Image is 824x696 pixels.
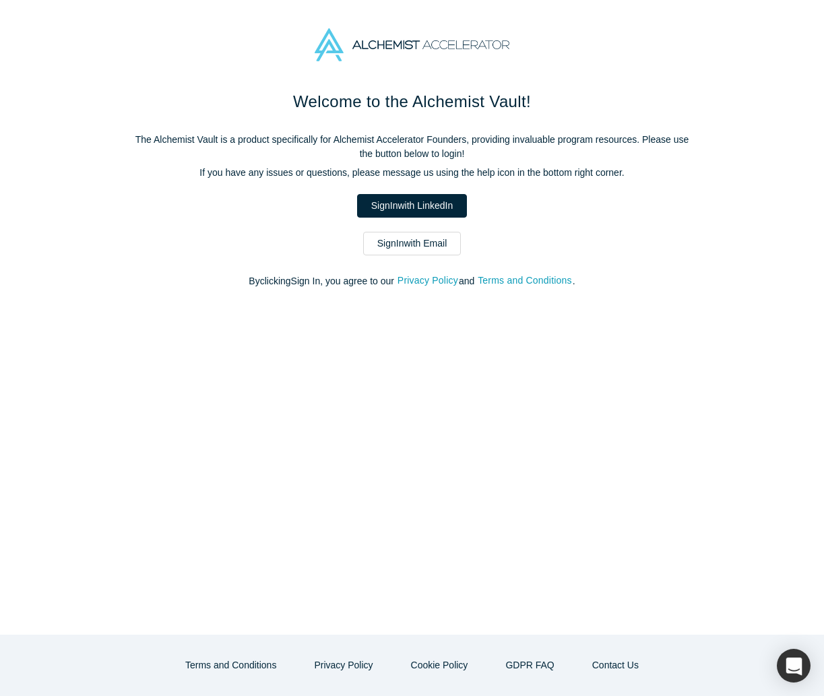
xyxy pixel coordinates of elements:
button: Terms and Conditions [477,273,573,288]
button: Privacy Policy [397,273,459,288]
a: GDPR FAQ [491,654,568,677]
h1: Welcome to the Alchemist Vault! [129,90,695,114]
button: Contact Us [578,654,653,677]
a: SignInwith LinkedIn [357,194,467,218]
button: Cookie Policy [397,654,482,677]
button: Terms and Conditions [171,654,290,677]
button: Privacy Policy [300,654,387,677]
p: If you have any issues or questions, please message us using the help icon in the bottom right co... [129,166,695,180]
img: Alchemist Accelerator Logo [315,28,509,61]
a: SignInwith Email [363,232,462,255]
p: The Alchemist Vault is a product specifically for Alchemist Accelerator Founders, providing inval... [129,133,695,161]
p: By clicking Sign In , you agree to our and . [129,274,695,288]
